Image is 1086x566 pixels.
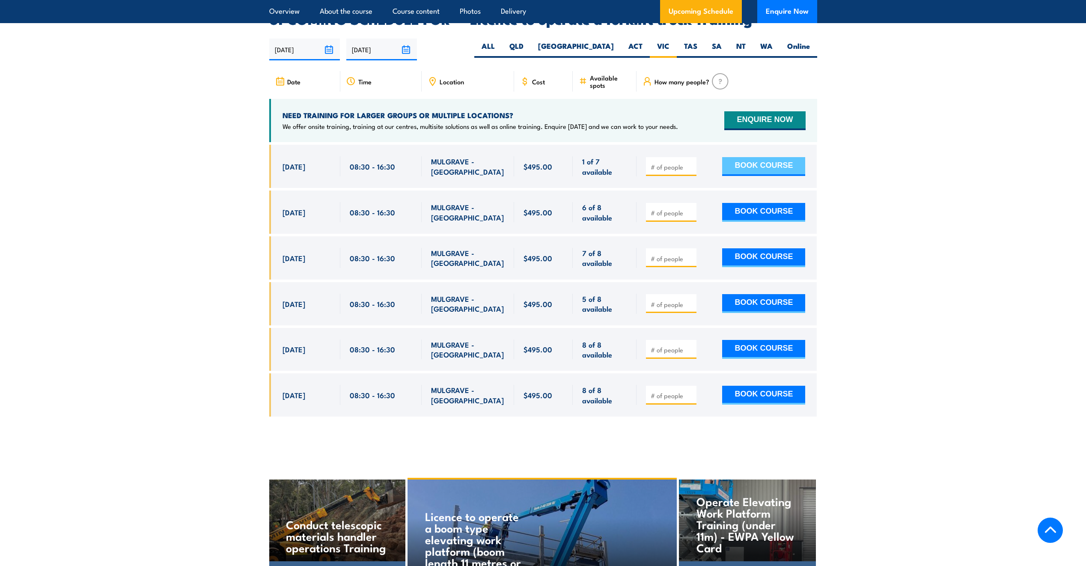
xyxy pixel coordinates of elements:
span: MULGRAVE - [GEOGRAPHIC_DATA] [431,294,505,314]
span: Available spots [590,74,631,89]
p: We offer onsite training, training at our centres, multisite solutions as well as online training... [283,122,678,131]
h4: NEED TRAINING FOR LARGER GROUPS OR MULTIPLE LOCATIONS? [283,110,678,120]
span: MULGRAVE - [GEOGRAPHIC_DATA] [431,202,505,222]
label: [GEOGRAPHIC_DATA] [531,41,621,58]
label: ALL [474,41,502,58]
span: [DATE] [283,207,305,217]
label: NT [729,41,753,58]
span: $495.00 [524,253,552,263]
span: 7 of 8 available [582,248,627,268]
span: Location [440,78,464,85]
span: $495.00 [524,161,552,171]
span: [DATE] [283,253,305,263]
button: ENQUIRE NOW [724,111,805,130]
span: $495.00 [524,299,552,309]
input: # of people [651,163,693,171]
span: MULGRAVE - [GEOGRAPHIC_DATA] [431,248,505,268]
span: Cost [532,78,545,85]
span: 8 of 8 available [582,340,627,360]
span: [DATE] [283,299,305,309]
span: 1 of 7 available [582,156,627,176]
button: BOOK COURSE [722,294,805,313]
span: 08:30 - 16:30 [350,253,395,263]
span: Date [287,78,301,85]
input: From date [269,39,340,60]
input: To date [346,39,417,60]
span: How many people? [655,78,709,85]
button: BOOK COURSE [722,157,805,176]
span: $495.00 [524,390,552,400]
span: $495.00 [524,207,552,217]
input: # of people [651,391,693,400]
input: # of people [651,254,693,263]
h2: UPCOMING SCHEDULE FOR - "Licence to operate a forklift truck Training" [269,13,817,25]
button: BOOK COURSE [722,203,805,222]
span: 08:30 - 16:30 [350,161,395,171]
label: Online [780,41,817,58]
input: # of people [651,209,693,217]
span: 6 of 8 available [582,202,627,222]
span: [DATE] [283,161,305,171]
label: ACT [621,41,650,58]
label: VIC [650,41,677,58]
span: 8 of 8 available [582,385,627,405]
label: TAS [677,41,705,58]
span: 08:30 - 16:30 [350,390,395,400]
button: BOOK COURSE [722,248,805,267]
label: QLD [502,41,531,58]
label: WA [753,41,780,58]
span: $495.00 [524,344,552,354]
button: BOOK COURSE [722,340,805,359]
span: MULGRAVE - [GEOGRAPHIC_DATA] [431,156,505,176]
label: SA [705,41,729,58]
span: MULGRAVE - [GEOGRAPHIC_DATA] [431,385,505,405]
button: BOOK COURSE [722,386,805,405]
span: [DATE] [283,390,305,400]
h4: Operate Elevating Work Platform Training (under 11m) - EWPA Yellow Card [696,495,798,553]
h4: Conduct telescopic materials handler operations Training [286,518,387,553]
span: Time [358,78,372,85]
span: 08:30 - 16:30 [350,299,395,309]
input: # of people [651,300,693,309]
input: # of people [651,346,693,354]
span: [DATE] [283,344,305,354]
span: 08:30 - 16:30 [350,207,395,217]
span: MULGRAVE - [GEOGRAPHIC_DATA] [431,340,505,360]
span: 5 of 8 available [582,294,627,314]
span: 08:30 - 16:30 [350,344,395,354]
